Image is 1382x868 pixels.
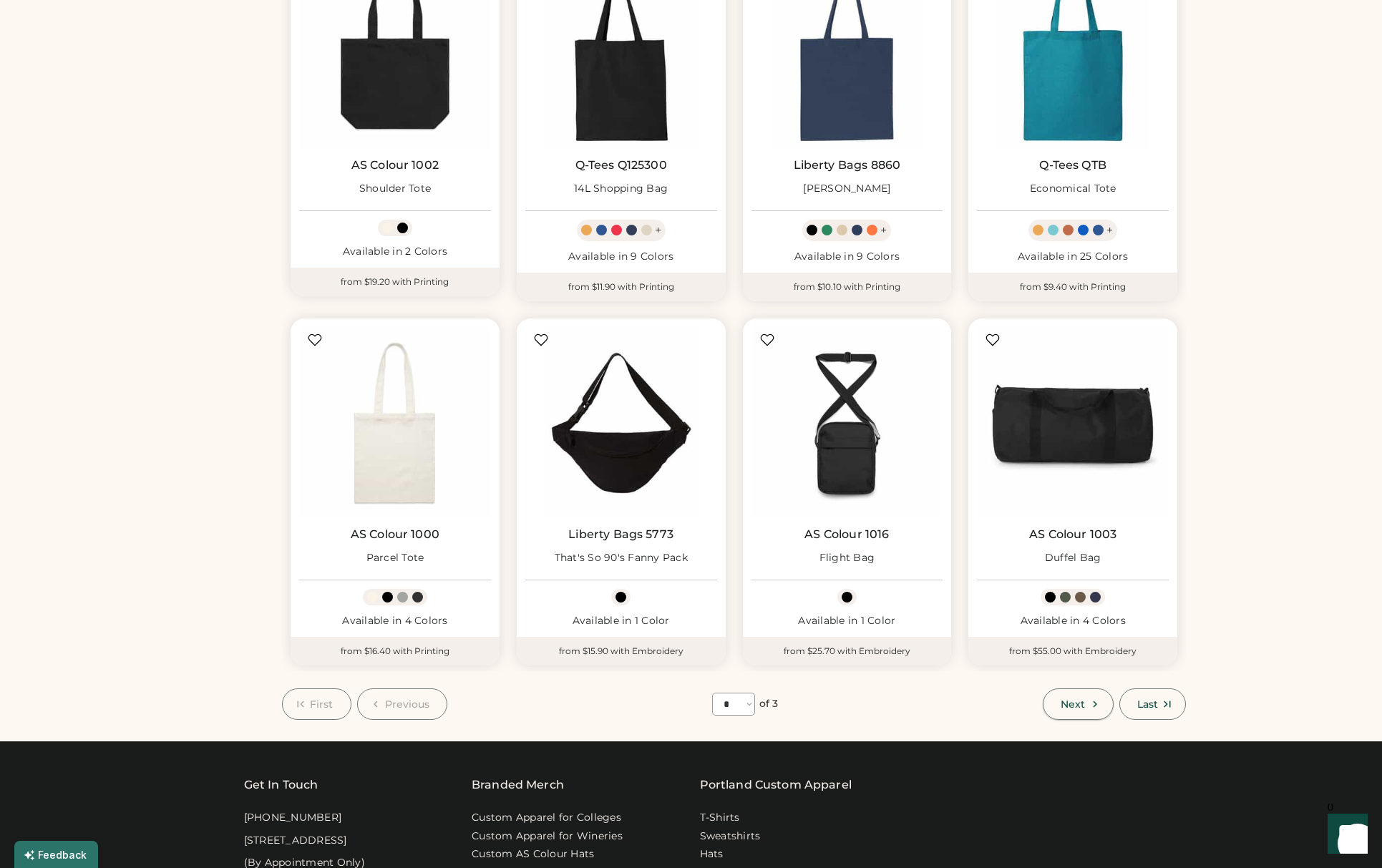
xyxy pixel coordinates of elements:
[1030,182,1116,196] div: Economical Tote
[1039,158,1106,172] a: Q-Tees QTB
[366,551,424,565] div: Parcel Tote
[351,158,439,172] a: AS Colour 1002
[977,614,1169,628] div: Available in 4 Colors
[568,527,673,542] a: Liberty Bags 5773
[700,829,761,844] a: Sweatshirts
[759,697,778,711] div: of 3
[359,182,431,196] div: Shoulder Tote
[555,551,688,565] div: That's So 90's Fanny Pack
[743,637,952,665] div: from $25.70 with Embroidery
[700,847,724,862] a: Hats
[1061,699,1085,709] span: Next
[794,158,901,172] a: Liberty Bags 8860
[525,614,717,628] div: Available in 1 Color
[751,250,943,264] div: Available in 9 Colors
[1106,223,1113,238] div: +
[803,182,890,196] div: [PERSON_NAME]
[525,327,717,519] img: Liberty Bags 5773 That's So 90's Fanny Pack
[282,688,351,720] button: First
[385,699,430,709] span: Previous
[574,182,668,196] div: 14L Shopping Bag
[751,327,943,519] img: AS Colour 1016 Flight Bag
[299,614,491,628] div: Available in 4 Colors
[244,776,318,794] div: Get In Touch
[517,273,726,301] div: from $11.90 with Printing
[351,527,439,542] a: AS Colour 1000
[1137,699,1158,709] span: Last
[968,637,1177,665] div: from $55.00 with Embroidery
[1314,804,1376,865] iframe: Front Chat
[472,811,621,825] a: Custom Apparel for Colleges
[291,268,500,296] div: from $19.20 with Printing
[1045,551,1101,565] div: Duffel Bag
[968,273,1177,301] div: from $9.40 with Printing
[977,327,1169,519] img: AS Colour 1003 Duffel Bag
[472,776,564,794] div: Branded Merch
[700,811,740,825] a: T-Shirts
[655,223,661,238] div: +
[244,834,347,848] div: [STREET_ADDRESS]
[299,245,491,259] div: Available in 2 Colors
[357,688,448,720] button: Previous
[880,223,887,238] div: +
[804,527,889,542] a: AS Colour 1016
[525,250,717,264] div: Available in 9 Colors
[700,776,852,794] a: Portland Custom Apparel
[1043,688,1113,720] button: Next
[1029,527,1116,542] a: AS Colour 1003
[977,250,1169,264] div: Available in 25 Colors
[751,614,943,628] div: Available in 1 Color
[472,847,594,862] a: Custom AS Colour Hats
[244,811,342,825] div: [PHONE_NUMBER]
[743,273,952,301] div: from $10.10 with Printing
[310,699,334,709] span: First
[575,158,667,172] a: Q-Tees Q125300
[472,829,623,844] a: Custom Apparel for Wineries
[299,327,491,519] img: AS Colour 1000 Parcel Tote
[291,637,500,665] div: from $16.40 with Printing
[517,637,726,665] div: from $15.90 with Embroidery
[1119,688,1186,720] button: Last
[819,551,875,565] div: Flight Bag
